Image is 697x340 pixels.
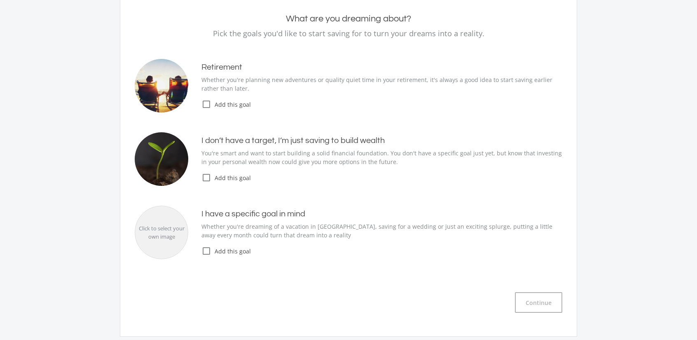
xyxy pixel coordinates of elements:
[211,100,562,109] span: Add this goal
[201,246,211,256] i: check_box_outline_blank
[201,99,211,109] i: check_box_outline_blank
[211,247,562,256] span: Add this goal
[515,292,562,313] button: Continue
[201,62,562,72] h4: Retirement
[211,174,562,182] span: Add this goal
[135,225,188,241] div: Click to select your own image
[201,222,562,239] p: Whether you're dreaming of a vacation in [GEOGRAPHIC_DATA], saving for a wedding or just an excit...
[135,28,562,39] p: Pick the goals you'd like to start saving for to turn your dreams into a reality.
[201,173,211,183] i: check_box_outline_blank
[201,149,562,166] p: You're smart and want to start building a solid financial foundation. You don't have a specific g...
[201,136,562,145] h4: I don’t have a target, I’m just saving to build wealth
[201,75,562,93] p: Whether you're planning new adventures or quality quiet time in your retirement, it's always a go...
[201,209,562,219] h4: I have a specific goal in mind
[135,14,562,24] h2: What are you dreaming about?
